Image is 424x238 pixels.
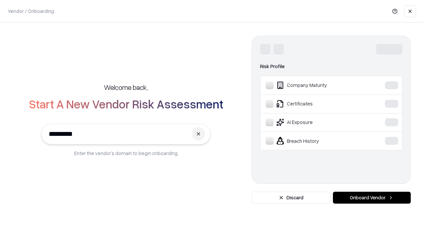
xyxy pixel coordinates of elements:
div: Certificates [266,100,365,108]
p: Enter the vendor’s domain to begin onboarding [74,150,178,157]
button: Onboard Vendor [333,192,411,204]
div: AI Exposure [266,118,365,126]
div: Company Maturity [266,81,365,89]
button: Discard [252,192,330,204]
p: Vendor / Onboarding [8,8,54,15]
div: Breach History [266,137,365,145]
div: Risk Profile [260,62,402,70]
h5: Welcome back, [104,83,148,92]
h2: Start A New Vendor Risk Assessment [29,97,223,110]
